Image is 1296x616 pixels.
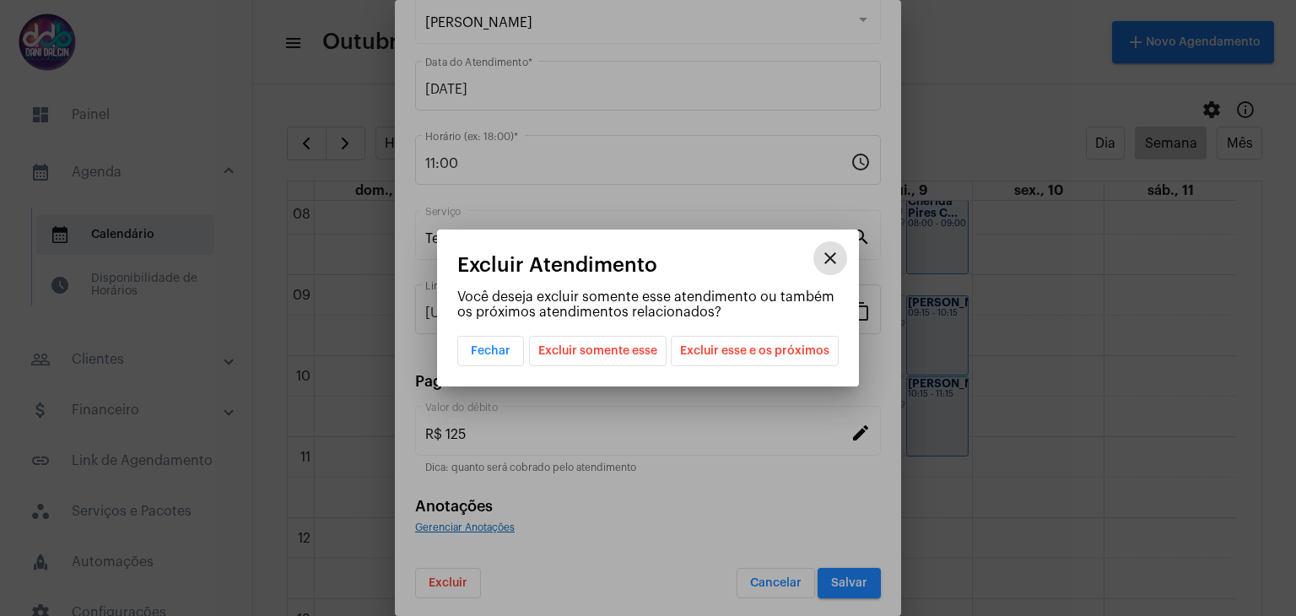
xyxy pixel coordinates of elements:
[680,337,829,365] span: Excluir esse e os próximos
[457,336,524,366] button: Fechar
[457,289,839,320] p: Você deseja excluir somente esse atendimento ou também os próximos atendimentos relacionados?
[457,254,657,276] span: Excluir Atendimento
[820,248,840,268] mat-icon: close
[529,336,667,366] button: Excluir somente esse
[671,336,839,366] button: Excluir esse e os próximos
[538,337,657,365] span: Excluir somente esse
[471,345,510,357] span: Fechar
